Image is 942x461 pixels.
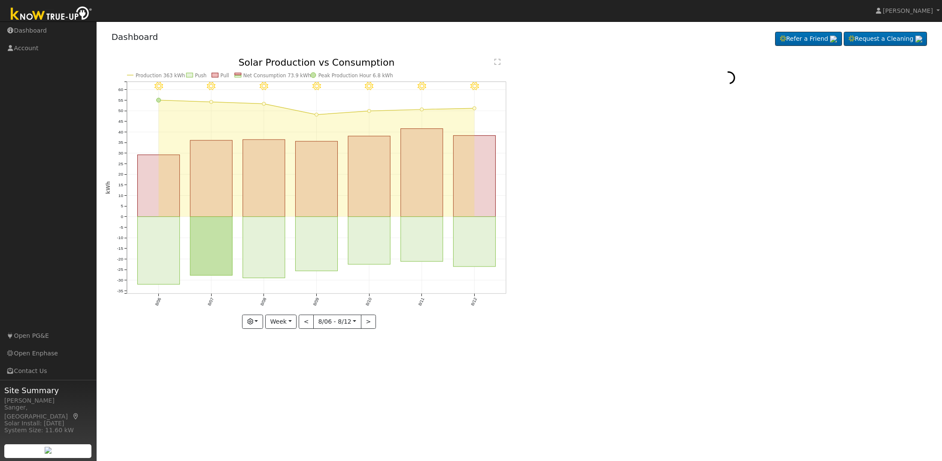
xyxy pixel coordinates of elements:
img: retrieve [915,36,922,42]
span: [PERSON_NAME] [883,7,933,14]
img: Know True-Up [6,5,97,24]
img: retrieve [830,36,837,42]
a: Request a Cleaning [844,32,927,46]
a: Dashboard [112,32,158,42]
span: Site Summary [4,385,92,396]
div: Sanger, [GEOGRAPHIC_DATA] [4,403,92,421]
div: Solar Install: [DATE] [4,419,92,428]
img: retrieve [45,447,51,454]
div: System Size: 11.60 kW [4,426,92,435]
a: Map [72,413,80,420]
a: Refer a Friend [775,32,842,46]
div: [PERSON_NAME] [4,396,92,405]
